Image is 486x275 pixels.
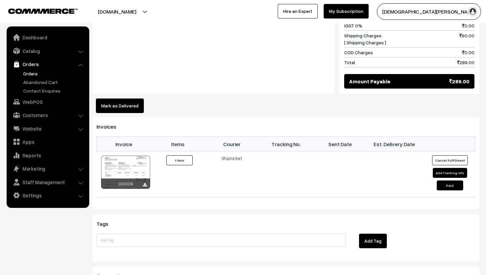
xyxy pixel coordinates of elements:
[101,178,150,189] div: 00009
[457,59,474,66] span: 289.00
[151,137,205,151] th: Items
[97,234,346,247] input: Add Tag
[166,155,193,165] button: 1 Item
[437,180,463,190] button: Paid
[8,45,87,57] a: Catalog
[8,123,87,135] a: Website
[8,136,87,148] a: Apps
[96,98,144,113] button: Mark as Delivered
[21,79,87,86] a: Abandoned Cart
[344,59,355,66] span: Total
[21,87,87,94] a: Contact Enquires
[344,49,373,56] span: COD Charges
[21,70,87,77] a: Orders
[462,22,474,29] span: 0.00
[449,77,469,85] span: 289.00
[205,137,259,151] th: Courier
[97,123,124,130] span: Invoices
[97,220,116,227] span: Tags
[8,189,87,201] a: Settings
[433,168,467,178] button: Add Tracking Info
[259,137,313,151] th: Tracking No.
[8,31,87,43] a: Dashboard
[367,137,421,151] th: Est. Delivery Date
[344,22,362,29] span: IGST 0%
[462,49,474,56] span: 0.00
[8,176,87,188] a: Staff Management
[468,7,478,17] img: user
[8,109,87,121] a: Customers
[8,163,87,175] a: Marketing
[349,77,390,85] span: Amount Payable
[205,151,259,197] td: Shiprocket
[432,155,468,165] button: Cancel Fulfillment
[8,7,66,15] a: COMMMERCE
[460,32,474,46] span: 60.00
[97,137,151,151] th: Invoice
[359,234,387,248] button: Add Tag
[377,3,481,20] button: [DEMOGRAPHIC_DATA][PERSON_NAME]
[8,58,87,70] a: Orders
[344,32,386,46] span: Shipping Charges [ Shipping Charges ]
[278,4,318,19] a: Hire an Expert
[313,137,367,151] th: Sent Date
[8,96,87,108] a: WebPOS
[324,4,369,19] a: My Subscription
[8,149,87,161] a: Reports
[8,9,78,14] img: COMMMERCE
[75,3,159,20] button: [DOMAIN_NAME]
